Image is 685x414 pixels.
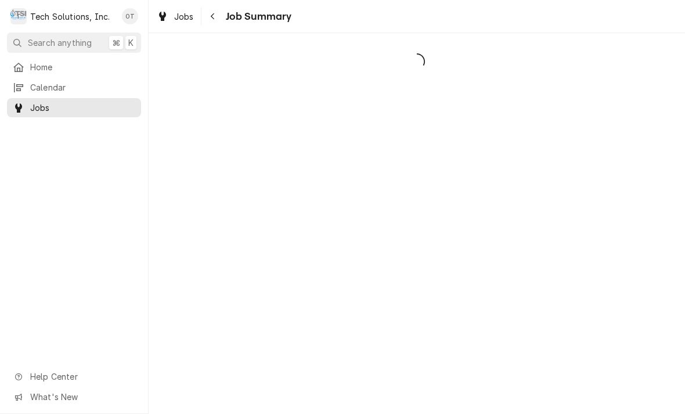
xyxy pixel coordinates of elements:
[30,61,135,73] span: Home
[30,81,135,93] span: Calendar
[30,102,135,114] span: Jobs
[149,49,685,74] span: Loading...
[10,8,27,24] div: T
[204,7,222,26] button: Navigate back
[30,391,134,403] span: What's New
[112,37,120,49] span: ⌘
[30,10,110,23] div: Tech Solutions, Inc.
[7,367,141,386] a: Go to Help Center
[122,8,138,24] div: Otis Tooley's Avatar
[152,7,199,26] a: Jobs
[7,57,141,77] a: Home
[174,10,194,23] span: Jobs
[7,98,141,117] a: Jobs
[28,37,92,49] span: Search anything
[10,8,27,24] div: Tech Solutions, Inc.'s Avatar
[128,37,134,49] span: K
[122,8,138,24] div: OT
[222,9,292,24] span: Job Summary
[7,78,141,97] a: Calendar
[7,387,141,406] a: Go to What's New
[30,370,134,383] span: Help Center
[7,33,141,53] button: Search anything⌘K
